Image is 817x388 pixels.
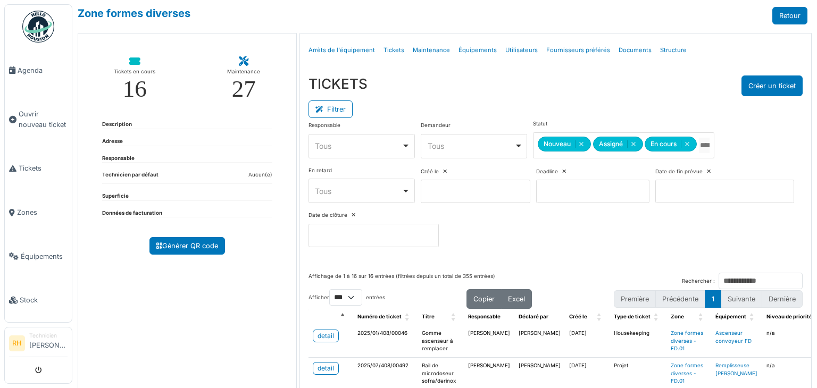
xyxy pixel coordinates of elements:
div: detail [318,364,334,373]
span: Tickets [19,163,68,173]
a: Tickets [379,38,408,63]
a: Ouvrir nouveau ticket [5,92,72,147]
a: Fournisseurs préférés [542,38,614,63]
span: Numéro de ticket [357,314,402,319]
li: RH [9,335,25,351]
button: Copier [466,289,502,309]
a: Documents [614,38,656,63]
a: Utilisateurs [501,38,542,63]
span: Créé le [569,314,587,319]
label: Responsable [309,122,340,130]
a: Zone formes diverses - FD.01 [671,330,703,351]
div: Tickets en cours [114,66,155,77]
span: Équipement [715,314,746,319]
div: 16 [123,77,147,101]
h3: TICKETS [309,75,368,92]
a: Arrêts de l'équipement [304,38,379,63]
button: Créer un ticket [741,75,803,96]
a: Zone formes diverses [78,7,190,20]
button: 1 [705,290,721,308]
div: Nouveau [538,137,591,151]
div: Tous [315,140,402,151]
label: Rechercher : [682,277,715,285]
label: Créé le [421,168,439,176]
span: Ouvrir nouveau ticket [19,109,68,129]
a: Maintenance [408,38,454,63]
span: Équipement: Activate to sort [749,309,756,325]
dt: Technicien par défaut [102,171,159,183]
img: Badge_color-CXgf-gQk.svg [22,11,54,43]
td: Housekeeping [610,325,666,358]
span: Titre [422,314,435,319]
a: Générer QR code [149,237,225,255]
span: Type de ticket: Activate to sort [654,309,660,325]
a: detail [313,362,339,375]
a: Stock [5,279,72,323]
td: [DATE] [565,325,610,358]
label: Statut [533,120,547,128]
a: RH Technicien[PERSON_NAME] [9,332,68,357]
button: Remove item: 'ongoing' [681,140,693,148]
td: [PERSON_NAME] [514,325,565,358]
select: Afficherentrées [329,289,362,306]
a: Remplisseuse [PERSON_NAME] [715,362,757,376]
div: Tous [315,185,402,197]
div: detail [318,331,334,341]
span: Niveau de priorité [766,314,812,319]
span: Zone [671,314,684,319]
label: Date de clôture [309,212,347,220]
a: detail [313,330,339,342]
dt: Description [102,121,132,129]
div: Maintenance [227,66,260,77]
span: Type de ticket [614,314,651,319]
label: Afficher entrées [309,289,385,306]
span: Agenda [18,65,68,75]
button: Remove item: 'assigned' [627,140,639,148]
button: Filtrer [309,100,353,118]
span: Numéro de ticket: Activate to sort [405,309,411,325]
span: Zones [17,207,68,217]
nav: pagination [614,290,803,308]
span: Titre: Activate to sort [451,309,457,325]
span: Stock [20,295,68,305]
dt: Adresse [102,138,123,146]
td: [PERSON_NAME] [464,325,514,358]
span: Excel [508,295,525,303]
dt: Données de facturation [102,209,162,217]
button: Excel [501,289,532,309]
dd: Aucun(e) [248,171,272,179]
a: Tickets en cours 16 [105,48,164,109]
div: Assigné [593,137,643,151]
div: En cours [645,137,697,151]
a: Tickets [5,147,72,191]
div: 27 [232,77,256,101]
label: En retard [309,167,332,175]
td: Gomme ascenseur à remplacer [418,325,464,358]
span: Responsable [468,314,501,319]
a: Équipements [454,38,501,63]
a: Structure [656,38,691,63]
span: Équipements [21,251,68,262]
a: Maintenance 27 [219,48,269,109]
a: Ascenseur convoyeur FD [715,330,752,344]
a: Équipements [5,234,72,279]
input: Tous [699,138,710,153]
a: Zones [5,190,72,234]
a: Agenda [5,48,72,92]
a: Retour [772,7,807,24]
td: 2025/01/408/00046 [353,325,418,358]
label: Demandeur [421,122,451,130]
label: Deadline [536,168,558,176]
button: Remove item: 'new' [575,140,587,148]
label: Date de fin prévue [655,168,703,176]
span: Créé le: Activate to sort [597,309,603,325]
dt: Superficie [102,192,129,200]
li: [PERSON_NAME] [29,332,68,355]
span: Copier [473,295,495,303]
span: Déclaré par [519,314,548,319]
dt: Responsable [102,155,135,163]
div: Technicien [29,332,68,340]
a: Zone formes diverses - FD.01 [671,362,703,384]
div: Tous [428,140,514,151]
span: Zone: Activate to sort [698,309,705,325]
